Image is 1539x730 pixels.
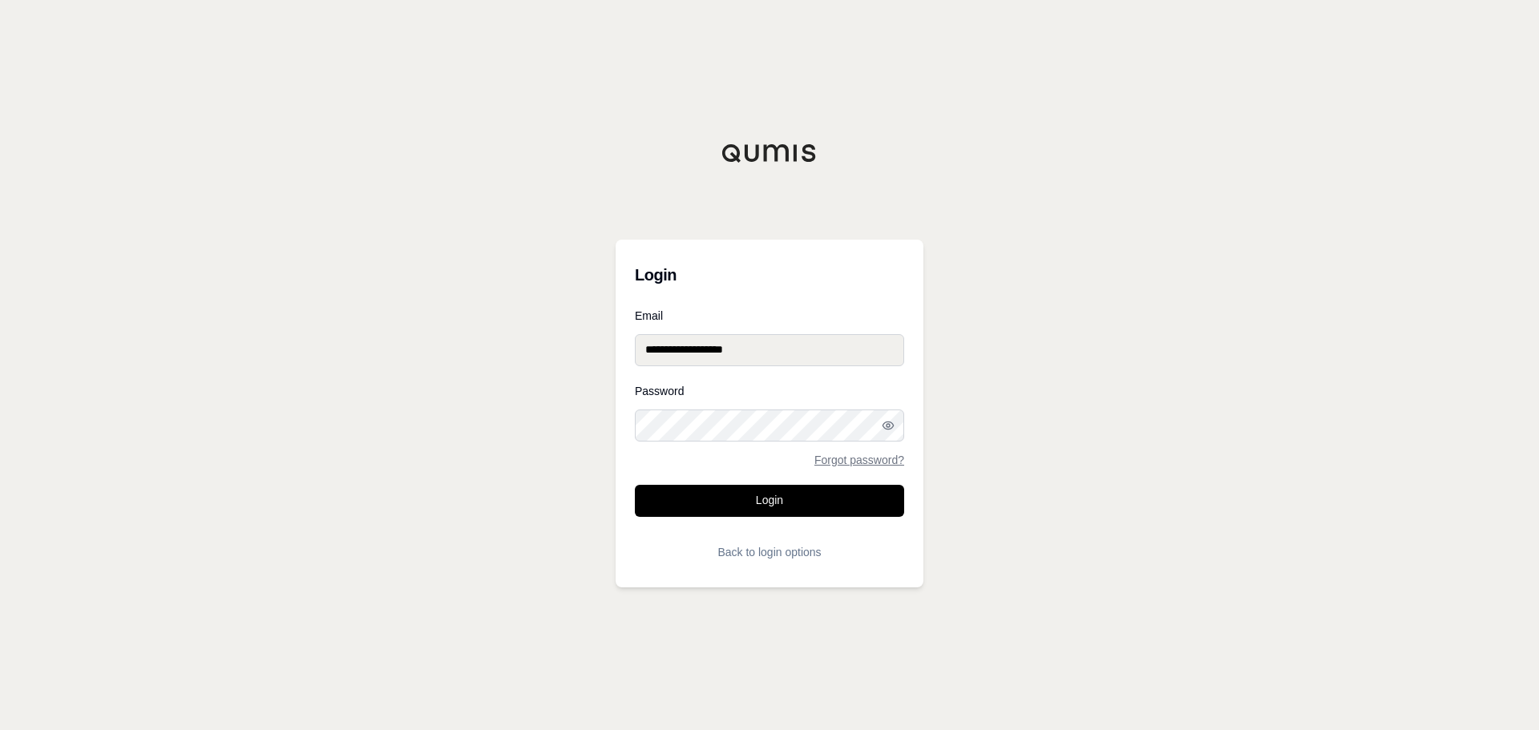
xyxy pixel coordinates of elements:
button: Login [635,485,904,517]
label: Email [635,310,904,321]
h3: Login [635,259,904,291]
a: Forgot password? [814,454,904,466]
img: Qumis [721,143,818,163]
label: Password [635,385,904,397]
button: Back to login options [635,536,904,568]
